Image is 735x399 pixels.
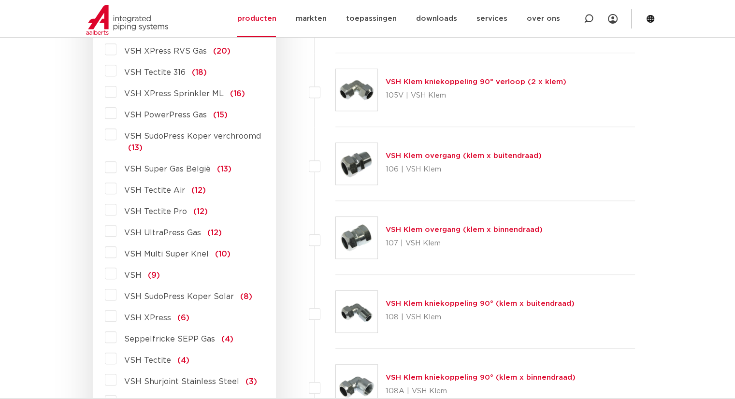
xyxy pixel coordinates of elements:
span: (6) [177,314,189,322]
a: VSH Klem overgang (klem x buitendraad) [386,152,542,159]
span: (8) [240,293,252,300]
a: VSH Klem kniekoppeling 90° (klem x buitendraad) [386,300,575,307]
span: VSH Multi Super Knel [124,250,209,258]
p: 107 | VSH Klem [386,236,543,251]
span: (12) [193,208,208,215]
img: Thumbnail for VSH Klem overgang (klem x binnendraad) [336,217,377,258]
span: VSH UltraPress Gas [124,229,201,237]
span: VSH XPress [124,314,171,322]
span: Seppelfricke SEPP Gas [124,335,215,343]
a: VSH Klem kniekoppeling 90° (klem x binnendraad) [386,374,576,381]
img: Thumbnail for VSH Klem kniekoppeling 90° (klem x buitendraad) [336,291,377,332]
a: VSH Klem kniekoppeling 90° verloop (2 x klem) [386,78,566,85]
span: (13) [217,165,231,173]
a: VSH Klem overgang (klem x binnendraad) [386,226,543,233]
span: (4) [221,335,233,343]
span: VSH XPress RVS Gas [124,47,207,55]
span: VSH XPress Sprinkler ML [124,90,224,98]
span: (9) [148,271,160,279]
span: VSH Tectite [124,356,171,364]
img: Thumbnail for VSH Klem kniekoppeling 90° verloop (2 x klem) [336,69,377,111]
span: VSH Tectite Pro [124,208,187,215]
span: (16) [230,90,245,98]
span: (3) [245,378,257,385]
span: (15) [213,111,228,119]
span: VSH PowerPress Gas [124,111,207,119]
span: (18) [192,69,207,76]
span: (12) [207,229,222,237]
img: Thumbnail for VSH Klem overgang (klem x buitendraad) [336,143,377,185]
p: 108 | VSH Klem [386,310,575,325]
span: VSH SudoPress Koper verchroomd [124,132,261,140]
p: 108A | VSH Klem [386,384,576,399]
span: VSH Shurjoint Stainless Steel [124,378,239,385]
span: VSH Tectite Air [124,186,185,194]
span: (12) [191,186,206,194]
p: 106 | VSH Klem [386,162,542,177]
span: VSH SudoPress Koper Solar [124,293,234,300]
span: (13) [128,144,143,152]
span: VSH Super Gas België [124,165,211,173]
span: VSH Tectite 316 [124,69,186,76]
span: (20) [213,47,231,55]
span: (4) [177,356,189,364]
span: VSH [124,271,142,279]
p: 105V | VSH Klem [386,88,566,103]
span: (10) [215,250,231,258]
div: my IPS [608,8,618,29]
